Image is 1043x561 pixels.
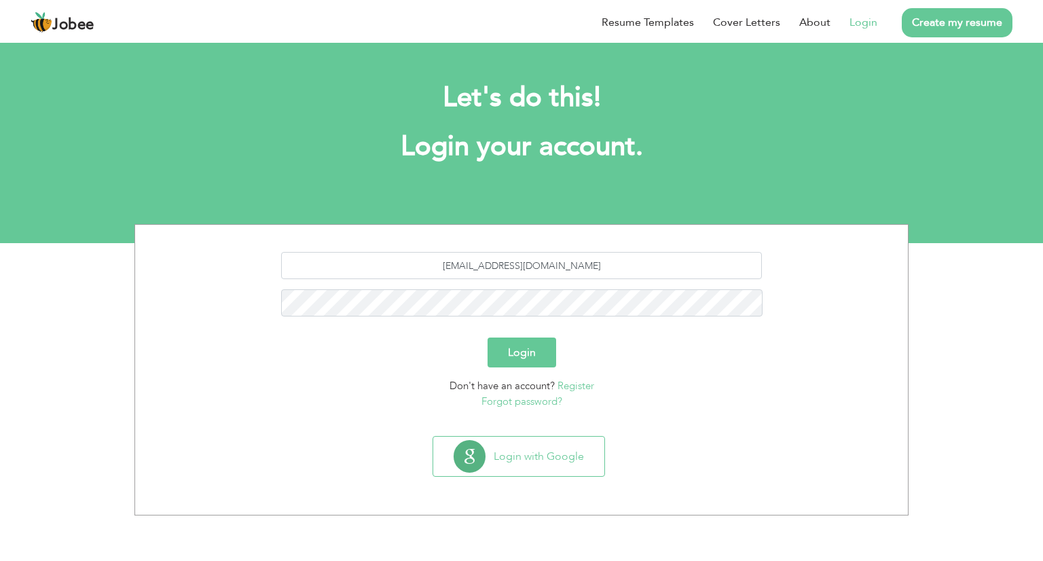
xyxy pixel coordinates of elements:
a: Create my resume [902,8,1012,37]
a: About [799,14,830,31]
h1: Login your account. [155,129,888,164]
h2: Let's do this! [155,80,888,115]
a: Resume Templates [602,14,694,31]
a: Jobee [31,12,94,33]
button: Login with Google [433,437,604,476]
input: Email [281,252,763,279]
a: Login [849,14,877,31]
img: jobee.io [31,12,52,33]
a: Register [557,379,594,393]
a: Cover Letters [713,14,780,31]
a: Forgot password? [481,395,562,408]
span: Jobee [52,18,94,33]
button: Login [488,338,556,367]
span: Don't have an account? [450,379,555,393]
